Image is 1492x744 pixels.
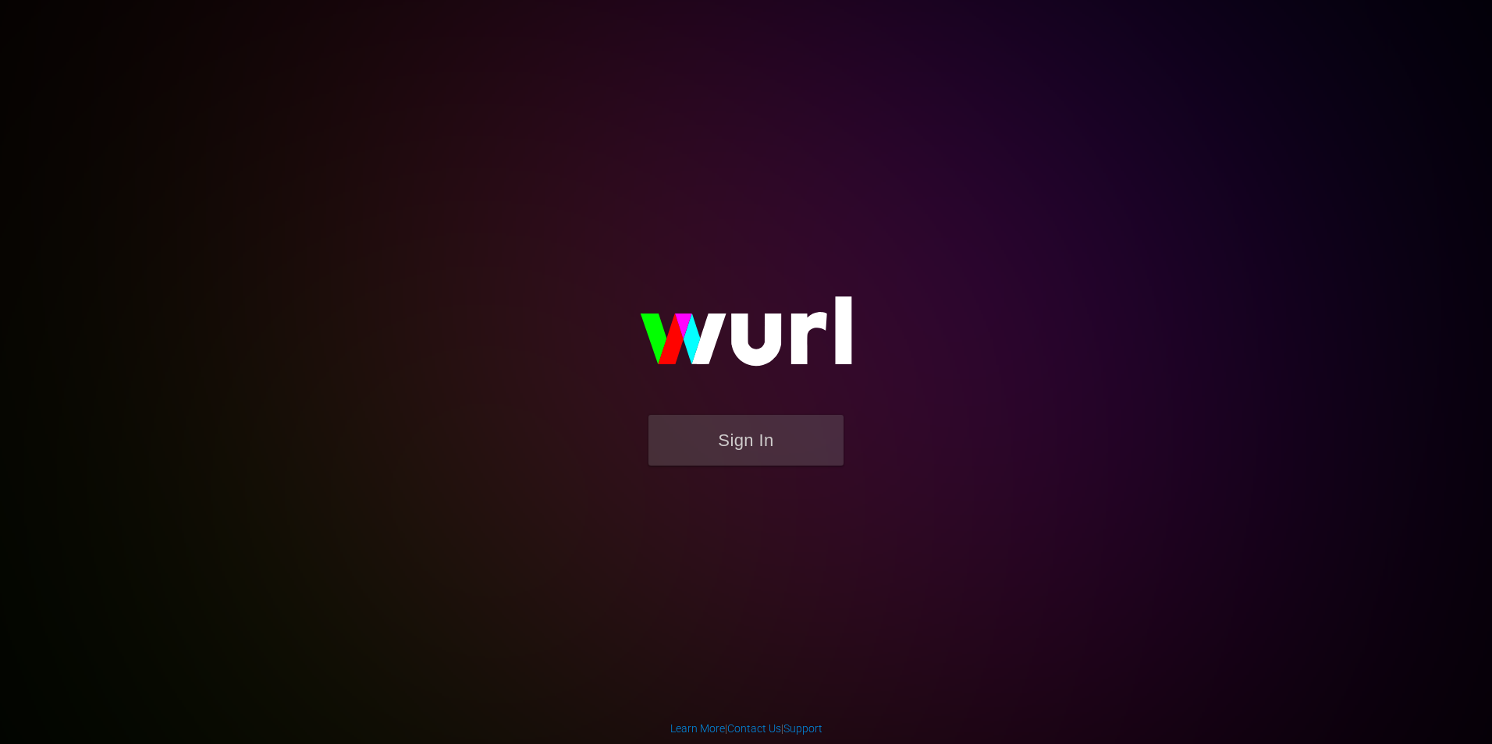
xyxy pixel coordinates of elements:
a: Contact Us [727,722,781,735]
a: Learn More [670,722,725,735]
img: wurl-logo-on-black-223613ac3d8ba8fe6dc639794a292ebdb59501304c7dfd60c99c58986ef67473.svg [590,263,902,414]
a: Support [783,722,822,735]
div: | | [670,721,822,736]
button: Sign In [648,415,844,466]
